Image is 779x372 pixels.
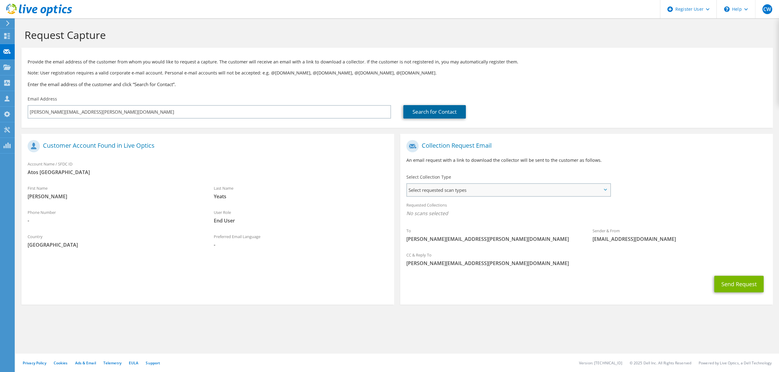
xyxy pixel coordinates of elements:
[75,360,96,366] a: Ads & Email
[630,360,691,366] li: © 2025 Dell Inc. All Rights Reserved
[28,59,767,65] p: Provide the email address of the customer from whom you would like to request a capture. The cust...
[21,158,394,179] div: Account Name / SFDC ID
[406,260,767,267] span: [PERSON_NAME][EMAIL_ADDRESS][PERSON_NAME][DOMAIN_NAME]
[103,360,121,366] a: Telemetry
[724,6,730,12] svg: \n
[21,182,208,203] div: First Name
[406,140,764,152] h1: Collection Request Email
[28,169,388,176] span: Atos [GEOGRAPHIC_DATA]
[762,4,772,14] span: CW
[208,206,394,227] div: User Role
[21,230,208,251] div: Country
[28,70,767,76] p: Note: User registration requires a valid corporate e-mail account. Personal e-mail accounts will ...
[208,230,394,251] div: Preferred Email Language
[28,96,57,102] label: Email Address
[699,360,772,366] li: Powered by Live Optics, a Dell Technology
[129,360,138,366] a: EULA
[406,236,580,242] span: [PERSON_NAME][EMAIL_ADDRESS][PERSON_NAME][DOMAIN_NAME]
[407,184,610,196] span: Select requested scan types
[403,105,466,119] a: Search for Contact
[406,157,767,164] p: An email request with a link to download the collector will be sent to the customer as follows.
[406,174,451,180] label: Select Collection Type
[28,81,767,88] h3: Enter the email address of the customer and click “Search for Contact”.
[214,217,388,224] span: End User
[208,182,394,203] div: Last Name
[714,276,764,292] button: Send Request
[28,241,201,248] span: [GEOGRAPHIC_DATA]
[23,360,46,366] a: Privacy Policy
[400,249,773,270] div: CC & Reply To
[214,241,388,248] span: -
[579,360,622,366] li: Version: [TECHNICAL_ID]
[28,217,201,224] span: -
[28,193,201,200] span: [PERSON_NAME]
[406,210,767,217] span: No scans selected
[214,193,388,200] span: Yeats
[593,236,766,242] span: [EMAIL_ADDRESS][DOMAIN_NAME]
[146,360,160,366] a: Support
[400,224,586,245] div: To
[586,224,773,245] div: Sender & From
[54,360,68,366] a: Cookies
[25,28,767,41] h1: Request Capture
[28,140,385,152] h1: Customer Account Found in Live Optics
[400,199,773,221] div: Requested Collections
[21,206,208,227] div: Phone Number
